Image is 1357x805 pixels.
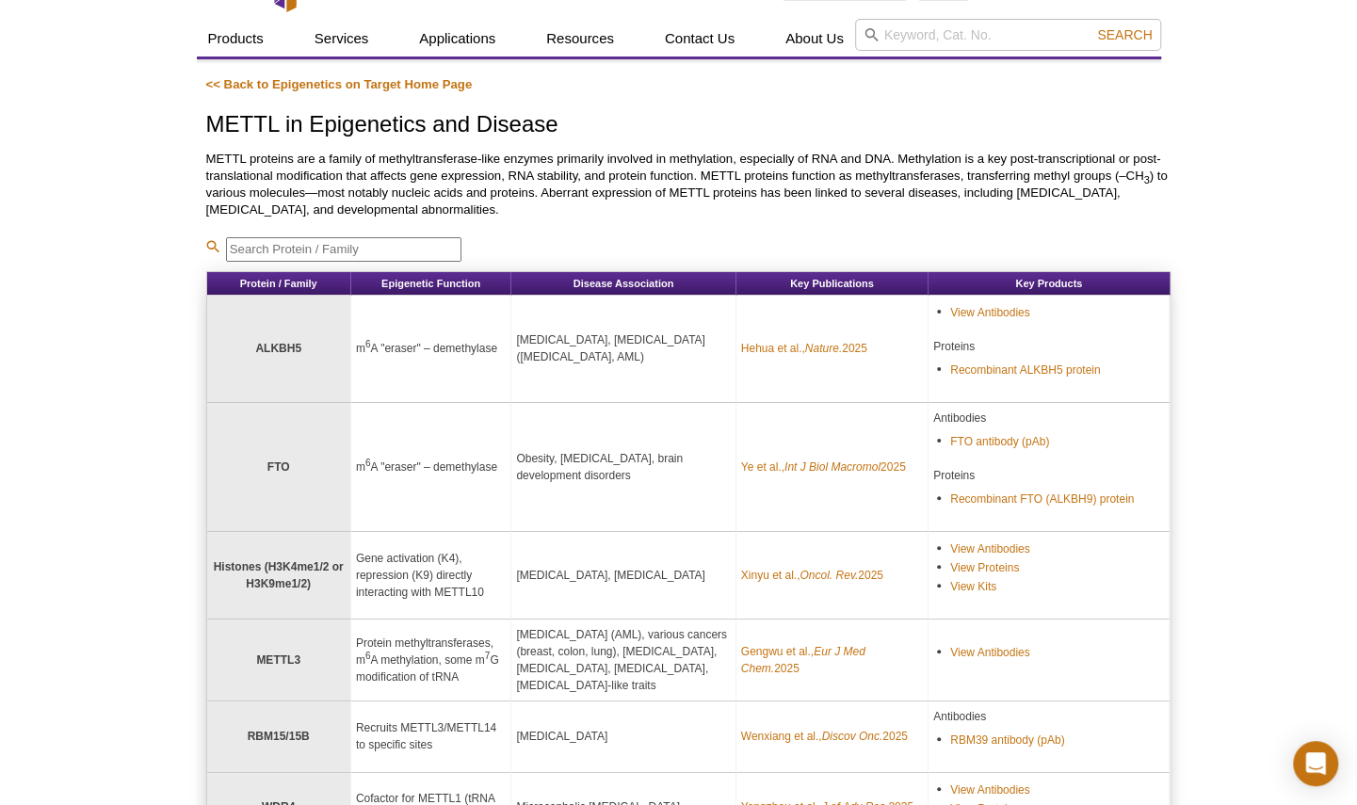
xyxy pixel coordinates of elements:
sup: 6 [365,458,371,468]
a: Recombinant FTO (ALKBH9) protein [950,491,1134,507]
td: [MEDICAL_DATA], [MEDICAL_DATA] [511,532,735,620]
strong: ALKBH5 [255,342,301,355]
em: Discov Onc. [821,730,882,743]
a: Recombinant ALKBH5 protein [950,362,1100,378]
th: Protein / Family [207,272,351,296]
a: Ye et al.,Int J Biol Macromol2025 [741,459,906,475]
button: Search [1091,26,1157,43]
td: m A "eraser" – demethylase [351,403,512,532]
sup: 6 [365,651,371,661]
input: Search Protein / Family [226,237,461,262]
a: << Back to Epigenetics on Target Home Page [206,77,473,91]
td: Gene activation (K4), repression (K9) directly interacting with METTL10 [351,532,512,620]
em: Eur J Med Chem. [741,645,865,675]
th: Disease Association [511,272,735,296]
strong: Histones (H3K4me1/2 or H3K9me1/2) [214,560,344,590]
p: Antibodies [933,708,1164,725]
em: Oncol. Rev. [800,569,858,582]
td: m A "eraser" – demethylase [351,296,512,403]
a: FTO antibody (pAb) [950,433,1049,450]
a: Contact Us [654,21,746,56]
th: Key Products [929,272,1170,296]
a: Products [197,21,275,56]
span: Search [1097,27,1152,42]
a: Applications [408,21,507,56]
a: View Antibodies [950,540,1030,557]
strong: METTL3 [256,653,300,667]
sup: 7 [485,651,491,661]
td: Obesity, [MEDICAL_DATA], brain development disorders [511,403,735,532]
p: Proteins [933,467,1164,484]
th: Epigenetic Function [351,272,512,296]
td: [MEDICAL_DATA], [MEDICAL_DATA] ([MEDICAL_DATA], AML) [511,296,735,403]
input: Keyword, Cat. No. [855,19,1161,51]
a: About Us [774,21,855,56]
a: RBM39 antibody (pAb) [950,732,1064,749]
td: Protein methyltransferases, m A methylation, some m G modification of tRNA [351,620,512,701]
sup: 6 [365,339,371,349]
em: Nature. [805,342,842,355]
a: View Antibodies [950,781,1030,798]
a: Xinyu et al.,Oncol. Rev.2025 [741,567,883,584]
sub: 3 [1143,173,1149,185]
a: View Antibodies [950,644,1030,661]
a: Hehua et al.,Nature.2025 [741,340,867,357]
a: Resources [535,21,625,56]
a: View Antibodies [950,304,1030,321]
em: Int J Biol Macromol [784,460,880,474]
a: Gengwu et al.,Eur J Med Chem.2025 [741,643,923,677]
p: Proteins [933,338,1164,355]
p: METTL proteins are a family of methyltransferase-like enzymes primarily involved in methylation, ... [206,151,1171,218]
td: [MEDICAL_DATA] (AML), various cancers (breast, colon, lung), [MEDICAL_DATA], [MEDICAL_DATA], [MED... [511,620,735,701]
a: View Proteins [950,559,1019,576]
h1: METTL in Epigenetics and Disease [206,112,1171,139]
a: Services [303,21,380,56]
td: [MEDICAL_DATA] [511,701,735,773]
th: Key Publications [736,272,929,296]
strong: RBM15/15B [248,730,310,743]
p: Antibodies [933,410,1164,427]
a: View Kits [950,578,996,595]
td: Recruits METTL3/METTL14 to specific sites [351,701,512,773]
strong: FTO [267,460,290,474]
div: Open Intercom Messenger [1293,741,1338,786]
a: Wenxiang et al.,Discov Onc.2025 [741,728,908,745]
